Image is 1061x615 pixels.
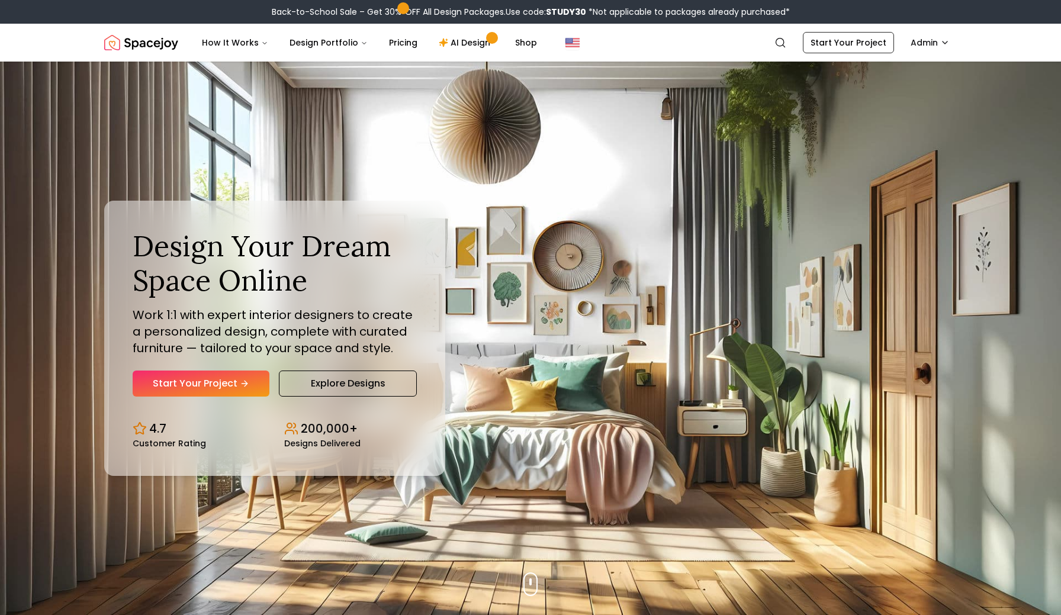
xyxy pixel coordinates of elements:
p: Work 1:1 with expert interior designers to create a personalized design, complete with curated fu... [133,307,417,356]
p: 4.7 [149,420,166,437]
button: Admin [904,32,957,53]
span: *Not applicable to packages already purchased* [586,6,790,18]
img: United States [565,36,580,50]
img: Spacejoy Logo [104,31,178,54]
b: STUDY30 [546,6,586,18]
button: Design Portfolio [280,31,377,54]
a: AI Design [429,31,503,54]
p: 200,000+ [301,420,358,437]
div: Back-to-School Sale – Get 30% OFF All Design Packages. [272,6,790,18]
nav: Main [192,31,546,54]
small: Designs Delivered [284,439,361,447]
a: Start Your Project [803,32,894,53]
div: Design stats [133,411,417,447]
h1: Design Your Dream Space Online [133,229,417,297]
a: Start Your Project [133,371,269,397]
button: How It Works [192,31,278,54]
a: Explore Designs [279,371,417,397]
span: Use code: [506,6,586,18]
a: Pricing [380,31,427,54]
a: Shop [506,31,546,54]
small: Customer Rating [133,439,206,447]
a: Spacejoy [104,31,178,54]
nav: Global [104,24,957,62]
